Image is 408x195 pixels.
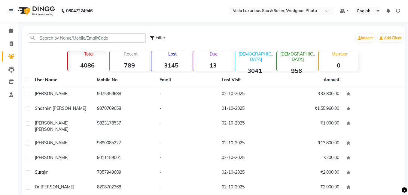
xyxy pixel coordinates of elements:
[93,116,156,136] td: 9823178537
[156,87,218,102] td: -
[35,120,69,126] span: [PERSON_NAME]
[156,73,218,87] th: Email
[112,51,149,57] p: Recent
[319,61,358,69] strong: 0
[45,169,48,175] span: m
[93,180,156,195] td: 8208702368
[156,136,218,151] td: -
[15,2,56,19] img: logo
[31,73,93,87] th: User Name
[35,127,69,132] span: [PERSON_NAME]
[279,51,316,62] p: [DEMOGRAPHIC_DATA]
[93,102,156,116] td: 9370769658
[156,151,218,166] td: -
[35,140,69,145] span: [PERSON_NAME]
[66,2,93,19] b: 08047224946
[321,51,358,57] p: Member
[320,73,343,87] th: Amount
[218,136,280,151] td: 02-10-2025
[156,102,218,116] td: -
[356,34,374,42] a: Import
[280,116,343,136] td: ₹1,000.00
[280,151,343,166] td: ₹200.00
[93,166,156,180] td: 7057943609
[218,116,280,136] td: 02-10-2025
[194,51,233,57] p: Due
[280,136,343,151] td: ₹13,800.00
[218,151,280,166] td: 02-10-2025
[93,136,156,151] td: 9890085227
[35,155,69,160] span: [PERSON_NAME]
[218,87,280,102] td: 02-10-2025
[218,180,280,195] td: 02-10-2025
[156,180,218,195] td: -
[378,34,403,42] a: Add Client
[35,106,86,111] span: Shashim [PERSON_NAME]
[93,73,156,87] th: Mobile No.
[156,166,218,180] td: -
[35,184,74,190] span: dr [PERSON_NAME]
[28,33,146,43] input: Search by Name/Mobile/Email/Code
[280,87,343,102] td: ₹33,800.00
[218,73,280,87] th: Last Visit
[35,169,45,175] span: suraj
[218,166,280,180] td: 02-10-2025
[68,61,107,69] strong: 4086
[277,67,316,74] strong: 956
[70,51,107,57] p: Total
[238,51,275,62] p: [DEMOGRAPHIC_DATA]
[151,61,191,69] strong: 3145
[93,151,156,166] td: 9011159001
[218,102,280,116] td: 01-10-2025
[193,61,233,69] strong: 13
[280,102,343,116] td: ₹1,55,960.00
[93,87,156,102] td: 9075359688
[110,61,149,69] strong: 789
[35,91,69,96] span: [PERSON_NAME]
[154,51,191,57] p: Lost
[156,35,165,40] span: Filter
[235,67,275,74] strong: 3041
[280,180,343,195] td: ₹2,000.00
[156,116,218,136] td: -
[280,166,343,180] td: ₹2,000.00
